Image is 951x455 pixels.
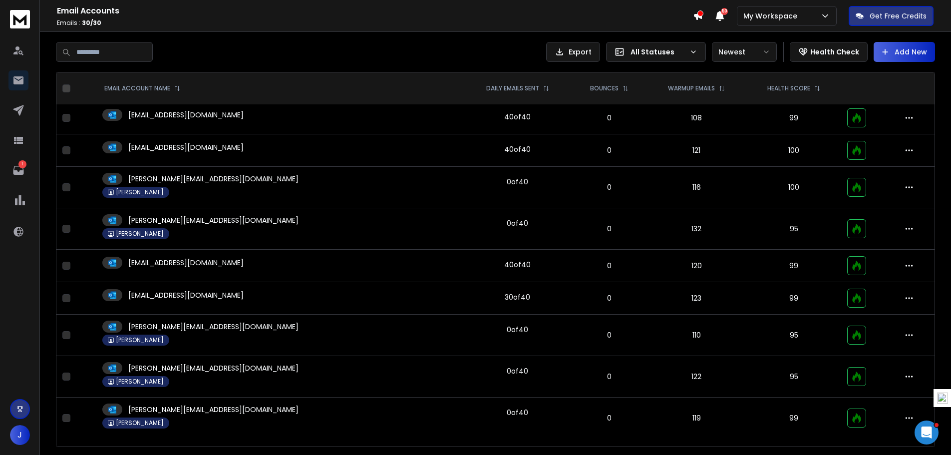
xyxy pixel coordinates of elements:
div: Hi [PERSON_NAME],That’s not how it works I can see [PERSON_NAME] is using her own account with a ... [8,48,164,178]
p: Emails : [57,19,693,27]
p: [PERSON_NAME][EMAIL_ADDRESS][DOMAIN_NAME] [128,322,299,332]
div: 0 of 40 [507,177,528,187]
p: BOUNCES [590,84,619,92]
td: 99 [746,250,841,282]
td: 99 [746,102,841,134]
td: 99 [746,282,841,315]
td: 121 [646,134,747,167]
p: [EMAIL_ADDRESS][DOMAIN_NAME] [128,258,244,268]
p: 0 [578,293,640,303]
p: 0 [578,113,640,123]
td: 100 [746,167,841,208]
p: [PERSON_NAME][EMAIL_ADDRESS][DOMAIN_NAME] [128,363,299,373]
div: OK, but I created her workspace? [67,25,184,35]
div: If you need any help, I can walk you through the setup step-by-step. [16,185,156,205]
button: Gif picker [31,327,39,335]
h1: Box [48,9,63,17]
div: Here’s a guide on how to do that: . [16,133,156,172]
div: 0 of 40 [507,366,528,376]
a: 1 [8,160,28,180]
a: ReachInbox Workspace Setup: Invite Team Members, Assign Roles, and Manage Permissions [16,143,141,171]
span: 30 / 30 [82,18,101,27]
td: 95 [746,315,841,356]
span: 50 [721,8,728,15]
button: Get Free Credits [849,6,934,26]
div: That’s not how it works I can see [PERSON_NAME] is using her own account with a completely differ... [16,69,156,128]
div: Raj says… [8,288,192,415]
p: Health Check [810,47,859,57]
button: Newest [712,42,777,62]
h1: Email Accounts [57,5,693,17]
td: 95 [746,356,841,398]
p: [PERSON_NAME] [116,378,164,386]
p: My Workspace [743,11,801,21]
div: So, I have a workspace on my account called "[PERSON_NAME] Health" - I beleive I created and invi... [44,225,184,274]
p: 0 [578,182,640,192]
button: J [10,425,30,445]
div: 0 of 40 [507,408,528,418]
p: Get Free Credits [870,11,927,21]
p: 0 [578,145,640,155]
td: 119 [646,398,747,439]
p: [PERSON_NAME][EMAIL_ADDRESS][DOMAIN_NAME] [128,405,299,415]
div: 40 of 40 [504,144,531,154]
p: [PERSON_NAME][EMAIL_ADDRESS][DOMAIN_NAME] [128,174,299,184]
td: 99 [746,398,841,439]
button: Home [156,4,175,23]
div: So, I have a workspace on my account called "[PERSON_NAME] Health" - I beleive I created and invi... [36,219,192,280]
td: 122 [646,356,747,398]
p: 0 [578,261,640,271]
p: [EMAIL_ADDRESS][DOMAIN_NAME] [128,142,244,152]
p: DAILY EMAILS SENT [486,84,539,92]
p: 0 [578,372,640,382]
p: HEALTH SCORE [767,84,810,92]
button: Export [546,42,600,62]
div: 40 of 40 [504,112,531,122]
p: 0 [578,413,640,423]
p: [PERSON_NAME] [116,188,164,196]
button: go back [6,4,25,23]
div: If you need any help, I can walk you through the setup step-by-step. [8,179,164,211]
p: 0 [578,330,640,340]
p: 0 [578,224,640,234]
button: Upload attachment [47,327,55,335]
iframe: To enrich screen reader interactions, please activate Accessibility in Grammarly extension settings [915,421,939,445]
td: 95 [746,208,841,250]
div: Raj says… [8,48,192,179]
img: logo [10,10,30,28]
textarea: Message… [8,306,191,323]
td: 116 [646,167,747,208]
p: [EMAIL_ADDRESS][DOMAIN_NAME] [128,110,244,120]
div: Raj says… [8,179,192,219]
div: 40 of 40 [504,260,531,270]
div: 0 of 40 [507,325,528,335]
button: Health Check [790,42,868,62]
img: Profile image for Box [28,5,44,21]
div: OK, but I created her workspace? [59,19,192,41]
div: John says… [8,219,192,288]
p: All Statuses [631,47,685,57]
p: [PERSON_NAME] [116,419,164,427]
p: [EMAIL_ADDRESS][DOMAIN_NAME] [128,290,244,300]
div: EMAIL ACCOUNT NAME [104,84,180,92]
button: Add New [874,42,935,62]
p: [PERSON_NAME] [116,230,164,238]
td: 100 [746,134,841,167]
div: John says… [8,19,192,49]
td: 123 [646,282,747,315]
td: 120 [646,250,747,282]
p: [PERSON_NAME] [116,336,164,344]
div: Hi [PERSON_NAME],I noticed that [PERSON_NAME] has her own separate account with the login email. ... [8,288,164,393]
div: Hi [PERSON_NAME], [16,294,156,304]
td: 132 [646,208,747,250]
td: 110 [646,315,747,356]
div: Close [175,4,193,22]
td: 108 [646,102,747,134]
div: 30 of 40 [505,292,530,302]
div: 0 of 40 [507,218,528,228]
p: [PERSON_NAME][EMAIL_ADDRESS][DOMAIN_NAME] [128,215,299,225]
button: Send a message… [171,323,187,339]
p: WARMUP EMAILS [668,84,715,92]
